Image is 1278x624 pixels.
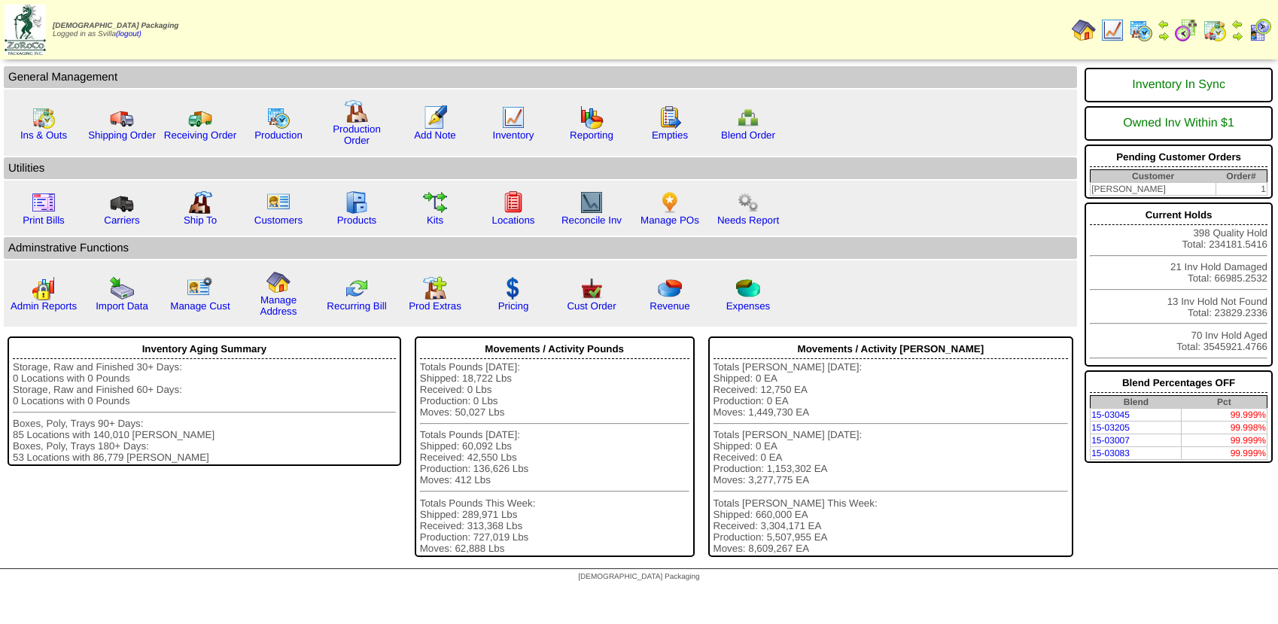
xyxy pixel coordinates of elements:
[1216,170,1267,183] th: Order#
[5,5,46,55] img: zoroco-logo-small.webp
[658,276,682,300] img: pie_chart.png
[266,105,291,129] img: calendarprod.gif
[1091,396,1182,409] th: Blend
[1091,435,1130,446] a: 15-03007
[1090,205,1267,225] div: Current Holds
[726,300,771,312] a: Expenses
[164,129,236,141] a: Receiving Order
[1231,30,1243,42] img: arrowright.gif
[260,294,297,317] a: Manage Address
[4,66,1077,88] td: General Management
[96,300,148,312] a: Import Data
[501,190,525,215] img: locations.gif
[498,300,529,312] a: Pricing
[1182,447,1267,460] td: 99.999%
[1182,396,1267,409] th: Pct
[423,276,447,300] img: prodextras.gif
[110,190,134,215] img: truck3.gif
[501,276,525,300] img: dollar.gif
[736,276,760,300] img: pie_chart2.png
[53,22,178,30] span: [DEMOGRAPHIC_DATA] Packaging
[13,339,396,359] div: Inventory Aging Summary
[345,99,369,123] img: factory.gif
[1090,109,1267,138] div: Owned Inv Within $1
[11,300,77,312] a: Admin Reports
[1203,18,1227,42] img: calendarinout.gif
[266,190,291,215] img: customers.gif
[345,276,369,300] img: reconcile.gif
[493,129,534,141] a: Inventory
[333,123,381,146] a: Production Order
[1182,434,1267,447] td: 99.999%
[1091,183,1216,196] td: [PERSON_NAME]
[1158,18,1170,30] img: arrowleft.gif
[53,22,178,38] span: Logged in as Svilla
[1100,18,1124,42] img: line_graph.gif
[32,276,56,300] img: graph2.png
[423,190,447,215] img: workflow.gif
[427,215,443,226] a: Kits
[184,215,217,226] a: Ship To
[736,190,760,215] img: workflow.png
[561,215,622,226] a: Reconcile Inv
[1072,18,1096,42] img: home.gif
[13,361,396,463] div: Storage, Raw and Finished 30+ Days: 0 Locations with 0 Pounds Storage, Raw and Finished 60+ Days:...
[1090,148,1267,167] div: Pending Customer Orders
[4,157,1077,179] td: Utilities
[4,237,1077,259] td: Adminstrative Functions
[736,105,760,129] img: network.png
[567,300,616,312] a: Cust Order
[254,215,303,226] a: Customers
[1158,30,1170,42] img: arrowright.gif
[423,105,447,129] img: orders.gif
[1085,202,1273,367] div: 398 Quality Hold Total: 234181.5416 21 Inv Hold Damaged Total: 66985.2532 13 Inv Hold Not Found T...
[266,270,291,294] img: home.gif
[254,129,303,141] a: Production
[501,105,525,129] img: line_graph.gif
[1248,18,1272,42] img: calendarcustomer.gif
[1231,18,1243,30] img: arrowleft.gif
[188,190,212,215] img: factory2.gif
[1090,373,1267,393] div: Blend Percentages OFF
[1091,409,1130,420] a: 15-03045
[714,339,1069,359] div: Movements / Activity [PERSON_NAME]
[420,361,689,554] div: Totals Pounds [DATE]: Shipped: 18,722 Lbs Received: 0 Lbs Production: 0 Lbs Moves: 50,027 Lbs Tot...
[491,215,534,226] a: Locations
[658,105,682,129] img: workorder.gif
[578,573,699,581] span: [DEMOGRAPHIC_DATA] Packaging
[717,215,779,226] a: Needs Report
[1182,409,1267,422] td: 99.999%
[1090,71,1267,99] div: Inventory In Sync
[170,300,230,312] a: Manage Cust
[721,129,775,141] a: Blend Order
[345,190,369,215] img: cabinet.gif
[1129,18,1153,42] img: calendarprod.gif
[327,300,386,312] a: Recurring Bill
[641,215,699,226] a: Manage POs
[1091,422,1130,433] a: 15-03205
[1091,448,1130,458] a: 15-03083
[104,215,139,226] a: Carriers
[32,190,56,215] img: invoice2.gif
[650,300,689,312] a: Revenue
[88,129,156,141] a: Shipping Order
[32,105,56,129] img: calendarinout.gif
[337,215,377,226] a: Products
[409,300,461,312] a: Prod Extras
[187,276,215,300] img: managecust.png
[1182,422,1267,434] td: 99.998%
[1091,170,1216,183] th: Customer
[110,105,134,129] img: truck.gif
[1174,18,1198,42] img: calendarblend.gif
[658,190,682,215] img: po.png
[652,129,688,141] a: Empties
[580,190,604,215] img: line_graph2.gif
[110,276,134,300] img: import.gif
[714,361,1069,554] div: Totals [PERSON_NAME] [DATE]: Shipped: 0 EA Received: 12,750 EA Production: 0 EA Moves: 1,449,730 ...
[1216,183,1267,196] td: 1
[20,129,67,141] a: Ins & Outs
[420,339,689,359] div: Movements / Activity Pounds
[116,30,141,38] a: (logout)
[188,105,212,129] img: truck2.gif
[580,105,604,129] img: graph.gif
